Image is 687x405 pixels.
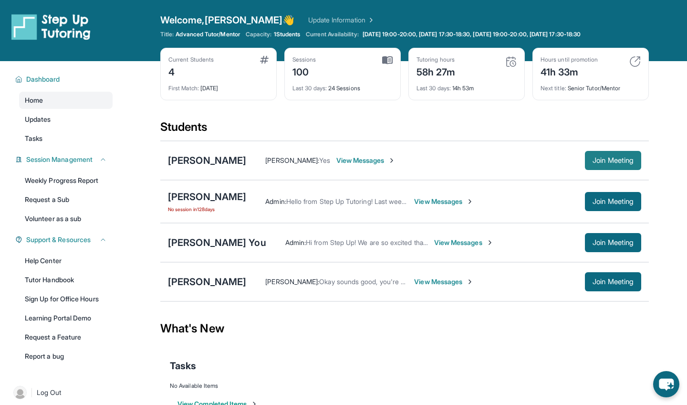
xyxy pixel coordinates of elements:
span: Join Meeting [593,158,634,163]
div: 24 Sessions [292,79,393,92]
a: Volunteer as a sub [19,210,113,227]
a: Updates [19,111,113,128]
img: card [260,56,269,64]
div: [DATE] [168,79,269,92]
span: Join Meeting [593,240,634,245]
div: [PERSON_NAME] [168,154,246,167]
span: Admin : [265,197,286,205]
img: logo [11,13,91,40]
a: Tasks [19,130,113,147]
div: No Available Items [170,382,639,390]
a: [DATE] 19:00-20:00, [DATE] 17:30-18:30, [DATE] 19:00-20:00, [DATE] 17:30-18:30 [361,31,583,38]
button: Join Meeting [585,192,641,211]
img: Chevron-Right [466,278,474,286]
a: Home [19,92,113,109]
a: Weekly Progress Report [19,172,113,189]
a: |Log Out [10,382,113,403]
span: Current Availability: [306,31,358,38]
div: [PERSON_NAME] You [168,236,266,249]
div: Tutoring hours [416,56,456,64]
div: Students [160,119,649,140]
a: Help Center [19,252,113,269]
span: View Messages [434,238,494,247]
a: Tutor Handbook [19,271,113,288]
img: Chevron-Right [486,239,494,246]
button: chat-button [653,371,679,397]
div: What's New [160,308,649,350]
span: Session Management [26,155,93,164]
img: user-img [13,386,27,399]
span: Tasks [170,359,196,373]
div: Hours until promotion [541,56,598,64]
span: Admin : [285,238,306,246]
span: [PERSON_NAME] : [265,156,319,164]
span: Tasks [25,134,42,143]
span: Next title : [541,85,566,92]
span: 1 Students [274,31,301,38]
span: [DATE] 19:00-20:00, [DATE] 17:30-18:30, [DATE] 19:00-20:00, [DATE] 17:30-18:30 [363,31,581,38]
a: Report a bug [19,348,113,365]
span: Last 30 days : [416,85,451,92]
span: Updates [25,115,51,124]
span: Advanced Tutor/Mentor [176,31,239,38]
span: Join Meeting [593,279,634,285]
button: Join Meeting [585,272,641,291]
a: Sign Up for Office Hours [19,290,113,308]
button: Session Management [22,155,107,164]
span: Dashboard [26,75,60,84]
div: 58h 27m [416,64,456,79]
span: Support & Resources [26,235,91,245]
div: 14h 53m [416,79,517,92]
img: Chevron Right [365,15,375,25]
a: Learning Portal Demo [19,309,113,327]
div: [PERSON_NAME] [168,275,246,288]
span: Capacity: [246,31,272,38]
a: Request a Feature [19,329,113,346]
span: Okay sounds good, you're welcome & thank you for reaching out. [319,277,517,286]
img: card [629,56,641,67]
div: Sessions [292,56,316,64]
span: View Messages [414,197,474,206]
div: [PERSON_NAME] [168,190,246,203]
span: View Messages [414,277,474,287]
button: Join Meeting [585,233,641,252]
img: Chevron-Right [466,198,474,205]
span: Home [25,96,43,105]
span: Title: [160,31,174,38]
span: | [31,387,33,398]
img: card [505,56,517,67]
div: Senior Tutor/Mentor [541,79,641,92]
div: 4 [168,64,214,79]
a: Request a Sub [19,191,113,208]
span: Join Meeting [593,199,634,204]
button: Join Meeting [585,151,641,170]
button: Support & Resources [22,235,107,245]
div: 41h 33m [541,64,598,79]
div: Current Students [168,56,214,64]
span: Yes [319,156,330,164]
span: Welcome, [PERSON_NAME] 👋 [160,13,295,27]
span: [PERSON_NAME] : [265,277,319,286]
img: Chevron-Right [388,157,396,164]
div: 100 [292,64,316,79]
span: First Match : [168,85,199,92]
img: card [382,56,393,64]
span: View Messages [336,156,396,165]
span: Log Out [37,388,62,397]
a: Update Information [308,15,375,25]
span: No session in 128 days [168,205,246,213]
button: Dashboard [22,75,107,84]
span: Last 30 days : [292,85,327,92]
